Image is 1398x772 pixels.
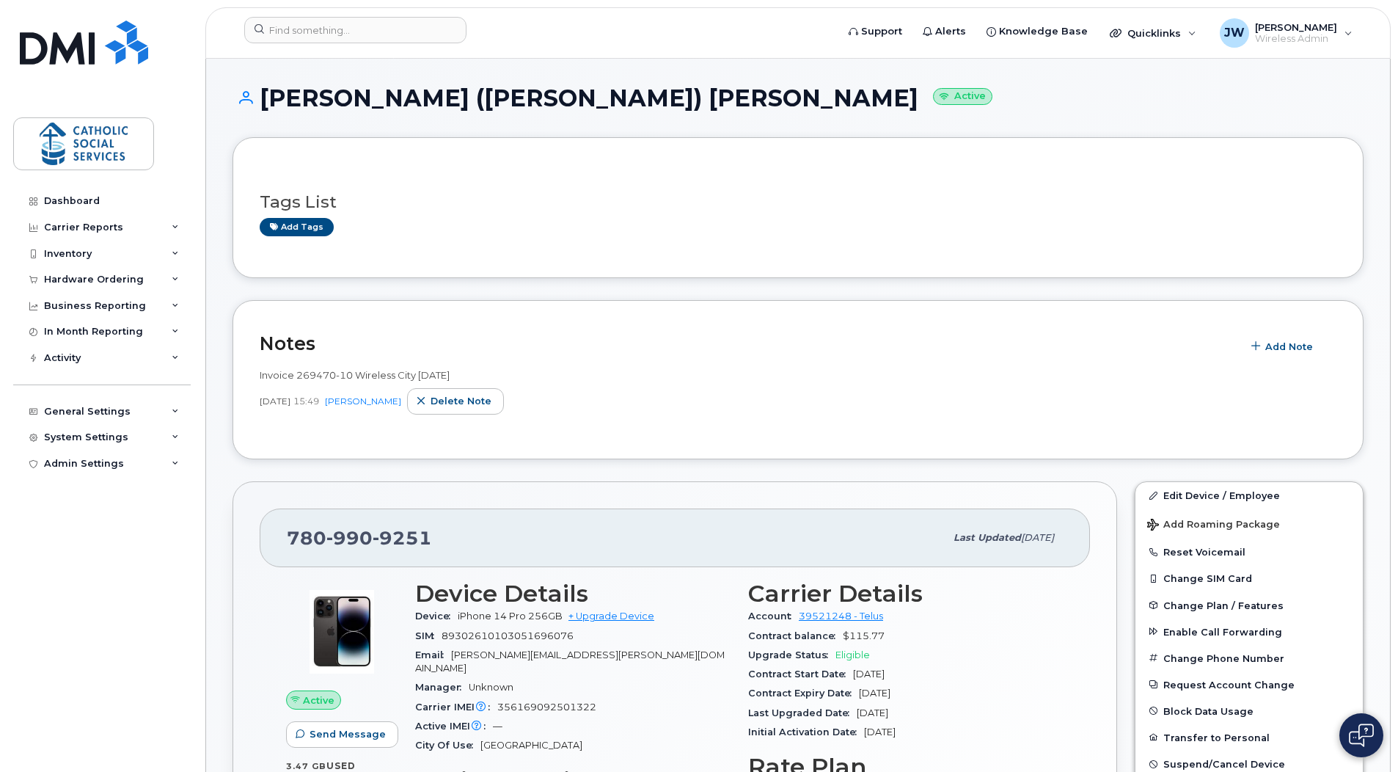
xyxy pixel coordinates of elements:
[1135,482,1363,509] a: Edit Device / Employee
[933,88,992,105] small: Active
[287,527,432,549] span: 780
[1135,724,1363,751] button: Transfer to Personal
[748,669,853,680] span: Contract Start Date
[1135,645,1363,671] button: Change Phone Number
[748,727,864,738] span: Initial Activation Date
[415,649,725,674] span: [PERSON_NAME][EMAIL_ADDRESS][PERSON_NAME][DOMAIN_NAME]
[326,760,356,771] span: used
[859,688,890,699] span: [DATE]
[1163,600,1284,611] span: Change Plan / Features
[415,702,497,713] span: Carrier IMEI
[568,611,654,622] a: + Upgrade Device
[286,721,398,748] button: Send Message
[748,688,859,699] span: Contract Expiry Date
[1349,724,1374,747] img: Open chat
[1135,671,1363,698] button: Request Account Change
[260,395,290,407] span: [DATE]
[497,702,596,713] span: 356169092501322
[415,740,480,751] span: City Of Use
[1021,532,1054,543] span: [DATE]
[326,527,373,549] span: 990
[1163,626,1282,637] span: Enable Call Forwarding
[748,580,1064,607] h3: Carrier Details
[1135,539,1363,565] button: Reset Voicemail
[799,611,883,622] a: 39521248 - Telus
[407,388,504,415] button: Delete note
[415,611,458,622] span: Device
[748,707,857,718] span: Last Upgraded Date
[853,669,885,680] span: [DATE]
[373,527,432,549] span: 9251
[857,707,888,718] span: [DATE]
[843,630,885,641] span: $115.77
[748,630,843,641] span: Contract balance
[1147,519,1280,533] span: Add Roaming Package
[493,721,502,732] span: —
[286,761,326,771] span: 3.47 GB
[442,630,574,641] span: 89302610103051696076
[233,85,1364,111] h1: [PERSON_NAME] ([PERSON_NAME]) [PERSON_NAME]
[260,193,1336,211] h3: Tags List
[431,394,491,408] span: Delete note
[1135,619,1363,645] button: Enable Call Forwarding
[260,332,1234,354] h2: Notes
[1135,509,1363,539] button: Add Roaming Package
[293,395,319,407] span: 15:49
[260,369,450,381] span: Invoice 269470-10 Wireless City [DATE]
[1265,340,1313,354] span: Add Note
[298,588,386,676] img: image20231002-3703462-11aim6e.jpeg
[458,611,563,622] span: iPhone 14 Pro 256GB
[415,649,451,660] span: Email
[469,682,513,693] span: Unknown
[748,611,799,622] span: Account
[1135,592,1363,619] button: Change Plan / Features
[325,396,401,407] a: [PERSON_NAME]
[303,693,334,707] span: Active
[415,682,469,693] span: Manager
[1135,698,1363,724] button: Block Data Usage
[310,727,386,741] span: Send Message
[954,532,1021,543] span: Last updated
[835,649,870,660] span: Eligible
[1163,759,1285,770] span: Suspend/Cancel Device
[480,740,582,751] span: [GEOGRAPHIC_DATA]
[864,727,896,738] span: [DATE]
[748,649,835,660] span: Upgrade Status
[415,630,442,641] span: SIM
[1135,565,1363,591] button: Change SIM Card
[415,721,493,732] span: Active IMEI
[260,218,334,236] a: Add tags
[415,580,731,607] h3: Device Details
[1242,333,1325,360] button: Add Note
